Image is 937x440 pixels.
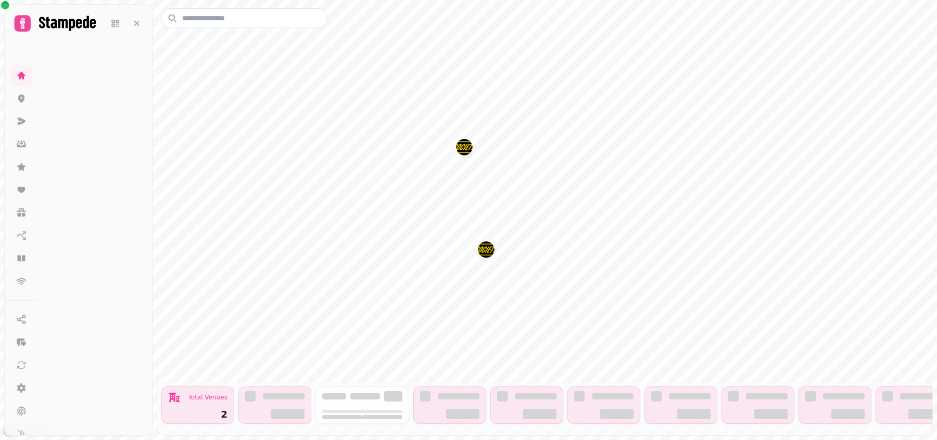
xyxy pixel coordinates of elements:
button: Society Birmingham [456,139,473,156]
div: 2 [168,410,227,419]
div: Map marker [478,241,495,261]
div: Map marker [456,139,473,159]
div: Total Venues [188,394,227,400]
button: Society Manchester [478,241,495,258]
